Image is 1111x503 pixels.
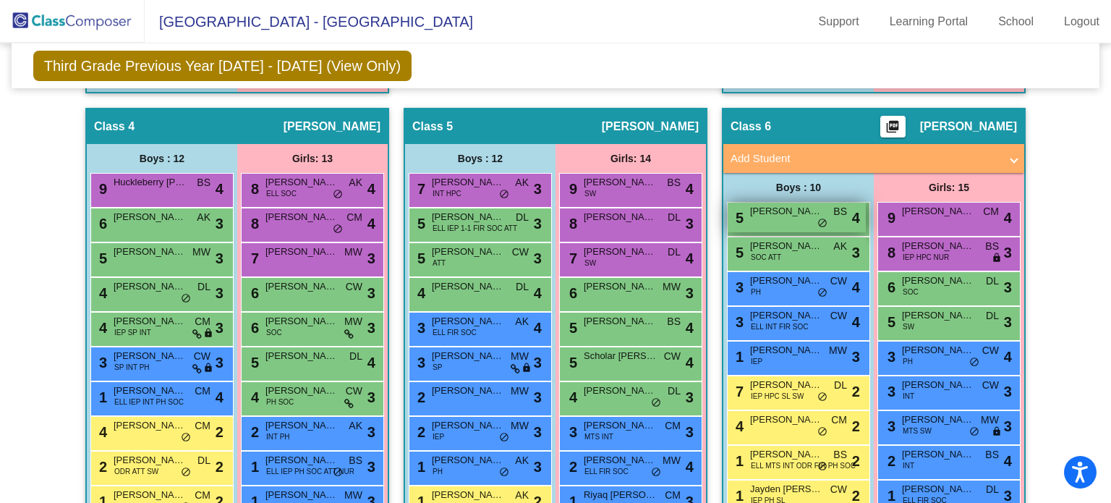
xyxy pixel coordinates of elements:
[499,189,509,200] span: do_not_disturb_alt
[511,384,529,399] span: MW
[831,413,847,428] span: CM
[247,320,259,336] span: 6
[216,178,224,200] span: 4
[405,144,555,173] div: Boys : 12
[94,119,135,134] span: Class 4
[584,453,656,468] span: [PERSON_NAME]
[584,245,656,259] span: [PERSON_NAME]
[584,431,613,442] span: MTS INT
[195,488,210,503] span: CM
[216,282,224,304] span: 3
[983,204,999,219] span: CM
[732,279,744,295] span: 3
[433,466,443,477] span: PH
[584,314,656,329] span: [PERSON_NAME]
[834,378,847,393] span: DL
[566,216,577,232] span: 8
[216,248,224,269] span: 3
[584,175,656,190] span: [PERSON_NAME]
[534,386,542,408] span: 3
[265,349,338,363] span: [PERSON_NAME]
[985,239,999,254] span: BS
[751,252,781,263] span: SOC ATT
[522,363,532,374] span: lock
[982,378,999,393] span: CW
[367,213,375,234] span: 4
[1004,311,1012,333] span: 3
[114,418,186,433] span: [PERSON_NAME]
[880,116,906,138] button: Print Students Details
[884,314,895,330] span: 5
[667,175,681,190] span: BS
[902,343,974,358] span: [PERSON_NAME]
[516,210,529,225] span: DL
[95,181,107,197] span: 9
[732,418,744,434] span: 4
[432,488,504,502] span: [PERSON_NAME]
[1004,242,1012,263] span: 3
[349,349,362,364] span: DL
[807,10,871,33] a: Support
[903,391,914,402] span: INT
[884,119,901,140] mat-icon: picture_as_pdf
[723,173,874,202] div: Boys : 10
[903,426,932,436] span: MTS SW
[566,389,577,405] span: 4
[903,287,919,297] span: SOC
[852,242,860,263] span: 3
[750,239,822,253] span: [PERSON_NAME]
[902,413,974,427] span: [PERSON_NAME]
[432,384,504,398] span: [PERSON_NAME]
[969,357,979,368] span: do_not_disturb_alt
[817,218,827,229] span: do_not_disturb_alt
[114,279,186,294] span: [PERSON_NAME]
[534,421,542,443] span: 3
[987,10,1045,33] a: School
[884,210,895,226] span: 9
[668,245,681,260] span: DL
[884,384,895,400] span: 3
[515,175,529,190] span: AK
[114,175,186,190] span: Huckleberry [PERSON_NAME]
[884,279,895,295] span: 6
[203,363,213,374] span: lock
[750,482,822,496] span: Jayden [PERSON_NAME] [PERSON_NAME]
[512,245,529,260] span: CW
[534,248,542,269] span: 3
[584,279,656,294] span: [PERSON_NAME]
[884,349,895,365] span: 3
[986,274,999,289] span: DL
[665,418,681,434] span: CM
[432,210,504,224] span: [PERSON_NAME]
[584,210,656,224] span: [PERSON_NAME]
[114,314,186,329] span: [PERSON_NAME]
[346,279,362,295] span: CW
[95,389,107,405] span: 1
[584,188,596,199] span: SW
[902,482,974,496] span: [PERSON_NAME]
[516,279,529,295] span: DL
[266,188,297,199] span: ELL SOC
[367,248,375,269] span: 3
[902,308,974,323] span: [PERSON_NAME]-[PERSON_NAME]
[367,456,375,478] span: 3
[114,327,151,338] span: IEP SP INT
[333,467,343,478] span: do_not_disturb_alt
[732,210,744,226] span: 5
[992,253,1002,264] span: lock
[95,459,107,475] span: 2
[114,453,186,468] span: [PERSON_NAME]
[903,252,949,263] span: IEP HPC NUR
[197,279,210,295] span: DL
[852,381,860,402] span: 2
[663,453,681,468] span: MW
[145,10,473,33] span: [GEOGRAPHIC_DATA] - [GEOGRAPHIC_DATA]
[181,293,191,305] span: do_not_disturb_alt
[414,459,425,475] span: 1
[555,144,706,173] div: Girls: 14
[602,119,699,134] span: [PERSON_NAME]
[903,356,913,367] span: PH
[114,210,186,224] span: [PERSON_NAME]
[95,355,107,371] span: 3
[192,245,210,260] span: MW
